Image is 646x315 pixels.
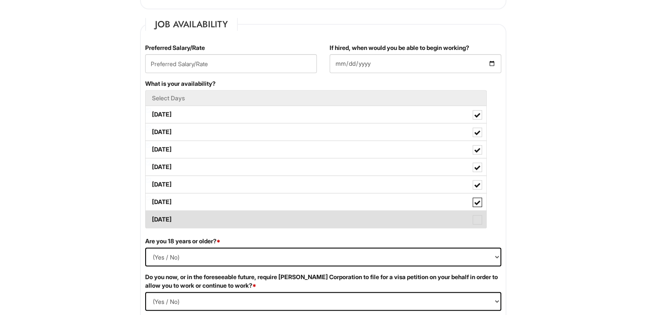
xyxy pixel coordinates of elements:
[146,158,486,175] label: [DATE]
[146,176,486,193] label: [DATE]
[146,106,486,123] label: [DATE]
[146,123,486,140] label: [DATE]
[146,193,486,210] label: [DATE]
[152,95,480,101] h5: Select Days
[145,18,238,31] legend: Job Availability
[146,211,486,228] label: [DATE]
[145,79,216,88] label: What is your availability?
[330,44,469,52] label: If hired, when would you be able to begin working?
[146,141,486,158] label: [DATE]
[145,44,205,52] label: Preferred Salary/Rate
[145,237,220,245] label: Are you 18 years or older?
[145,273,501,290] label: Do you now, or in the foreseeable future, require [PERSON_NAME] Corporation to file for a visa pe...
[145,248,501,266] select: (Yes / No)
[145,292,501,311] select: (Yes / No)
[145,54,317,73] input: Preferred Salary/Rate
